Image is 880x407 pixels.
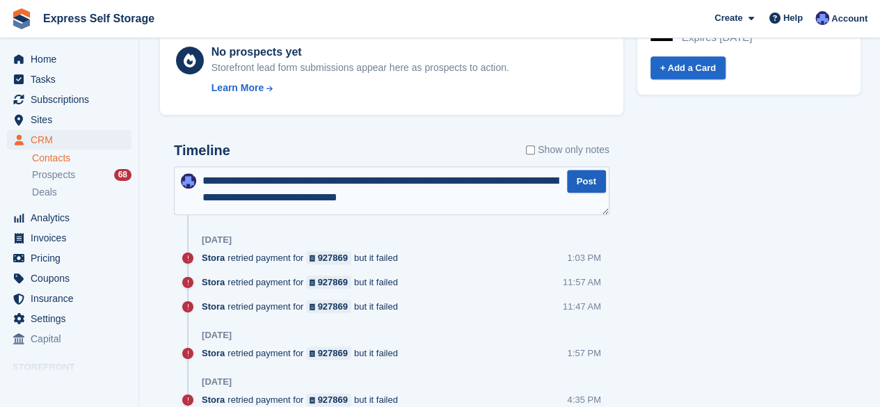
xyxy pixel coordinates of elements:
span: Create [714,11,742,25]
div: [DATE] [202,376,232,388]
a: menu [7,70,131,89]
span: Insurance [31,289,114,308]
div: 1:03 PM [567,251,600,264]
div: retried payment for but it failed [202,276,405,289]
div: No prospects yet [211,44,509,61]
span: Stora [202,393,225,406]
a: Express Self Storage [38,7,160,30]
a: 927869 [306,393,351,406]
label: Show only notes [526,143,609,157]
a: menu [7,110,131,129]
div: [DATE] [202,330,232,341]
span: Stora [202,276,225,289]
a: + Add a Card [650,56,726,79]
h2: Timeline [174,143,230,159]
div: Learn More [211,81,264,95]
a: Contacts [32,152,131,165]
span: Deals [32,186,57,199]
div: Storefront lead form submissions appear here as prospects to action. [211,61,509,75]
div: retried payment for but it failed [202,393,405,406]
a: 927869 [306,300,351,313]
span: Subscriptions [31,90,114,109]
a: 927869 [306,346,351,360]
div: 927869 [318,393,348,406]
div: 927869 [318,300,348,313]
span: Invoices [31,228,114,248]
div: 4:35 PM [567,393,600,406]
div: 927869 [318,276,348,289]
span: Account [831,12,867,26]
a: menu [7,228,131,248]
button: Post [567,170,606,193]
span: CRM [31,130,114,150]
div: 11:47 AM [563,300,601,313]
a: menu [7,90,131,109]
img: stora-icon-8386f47178a22dfd0bd8f6a31ec36ba5ce8667c1dd55bd0f319d3a0aa187defe.svg [11,8,32,29]
span: Storefront [13,360,138,374]
span: Help [783,11,803,25]
a: menu [7,289,131,308]
div: retried payment for but it failed [202,251,405,264]
span: Coupons [31,269,114,288]
a: menu [7,329,131,349]
a: menu [7,248,131,268]
div: 927869 [318,251,348,264]
img: Vahnika Batchu [815,11,829,25]
span: Analytics [31,208,114,228]
span: Stora [202,300,225,313]
span: Sites [31,110,114,129]
span: Capital [31,329,114,349]
a: 927869 [306,251,351,264]
a: Prospects 68 [32,168,131,182]
a: menu [7,309,131,328]
span: Tasks [31,70,114,89]
div: retried payment for but it failed [202,300,405,313]
span: Home [31,49,114,69]
a: menu [7,208,131,228]
a: menu [7,269,131,288]
span: Prospects [32,168,75,182]
input: Show only notes [526,143,535,157]
a: 927869 [306,276,351,289]
div: 68 [114,169,131,181]
span: Pricing [31,248,114,268]
div: [DATE] [202,234,232,246]
div: 927869 [318,346,348,360]
img: Vahnika Batchu [181,173,196,189]
a: menu [7,130,131,150]
span: Stora [202,251,225,264]
span: Stora [202,346,225,360]
a: Deals [32,185,131,200]
a: Learn More [211,81,509,95]
span: Settings [31,309,114,328]
div: retried payment for but it failed [202,346,405,360]
div: 1:57 PM [567,346,600,360]
a: menu [7,49,131,69]
div: 11:57 AM [563,276,601,289]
